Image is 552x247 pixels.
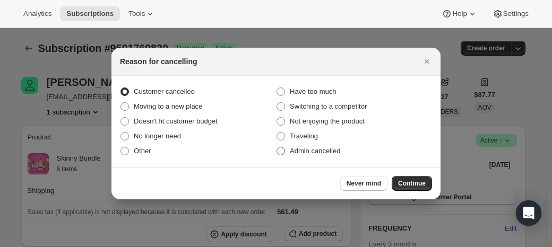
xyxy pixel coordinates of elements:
[503,10,529,18] span: Settings
[290,102,367,110] span: Switching to a competitor
[120,56,197,67] h2: Reason for cancelling
[17,6,58,21] button: Analytics
[340,176,387,191] button: Never mind
[398,179,426,188] span: Continue
[134,87,195,95] span: Customer cancelled
[122,6,162,21] button: Tools
[134,147,151,155] span: Other
[23,10,51,18] span: Analytics
[419,54,434,69] button: Close
[392,176,432,191] button: Continue
[290,117,365,125] span: Not enjoying the product
[347,179,381,188] span: Never mind
[60,6,120,21] button: Subscriptions
[486,6,535,21] button: Settings
[134,117,218,125] span: Doesn't fit customer budget
[516,200,541,226] div: Open Intercom Messenger
[452,10,467,18] span: Help
[134,132,181,140] span: No longer need
[435,6,484,21] button: Help
[290,147,340,155] span: Admin cancelled
[128,10,145,18] span: Tools
[66,10,114,18] span: Subscriptions
[290,132,318,140] span: Traveling
[290,87,336,95] span: Have too much
[134,102,202,110] span: Moving to a new place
